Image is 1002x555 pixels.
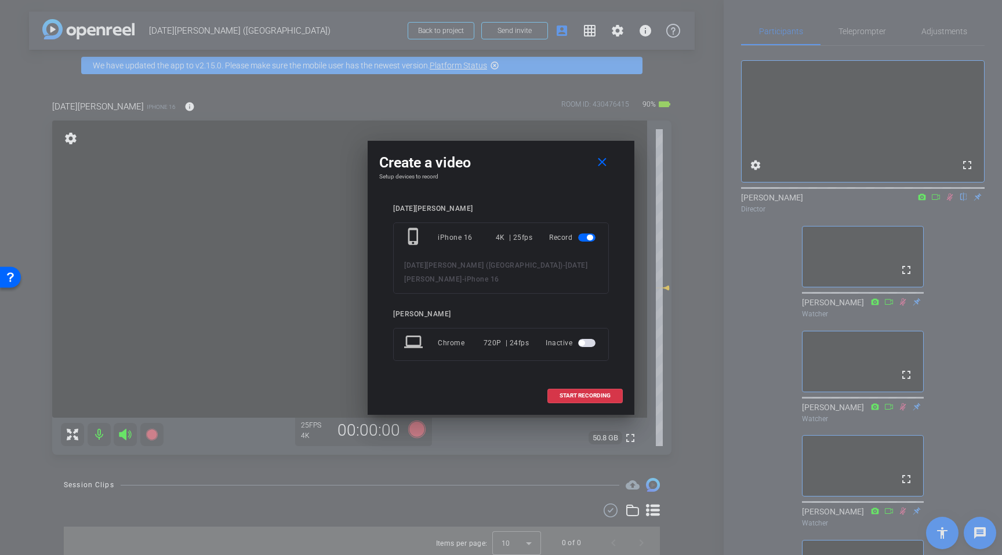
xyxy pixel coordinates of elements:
div: 720P | 24fps [484,333,529,353]
span: - [462,275,465,283]
div: [PERSON_NAME] [393,310,609,319]
span: [DATE][PERSON_NAME] ([GEOGRAPHIC_DATA]) [404,261,563,269]
span: [DATE][PERSON_NAME] [404,261,587,283]
span: - [563,261,566,269]
mat-icon: phone_iphone [404,227,425,248]
mat-icon: laptop [404,333,425,353]
div: 4K | 25fps [496,227,533,248]
span: iPhone 16 [464,275,499,283]
h4: Setup devices to record [379,173,623,180]
div: Chrome [438,333,484,353]
div: Create a video [379,152,623,173]
div: Inactive [546,333,598,353]
div: Record [549,227,598,248]
div: iPhone 16 [438,227,496,248]
mat-icon: close [595,155,609,170]
button: START RECORDING [547,389,623,403]
div: [DATE][PERSON_NAME] [393,205,609,213]
span: START RECORDING [560,393,611,399]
